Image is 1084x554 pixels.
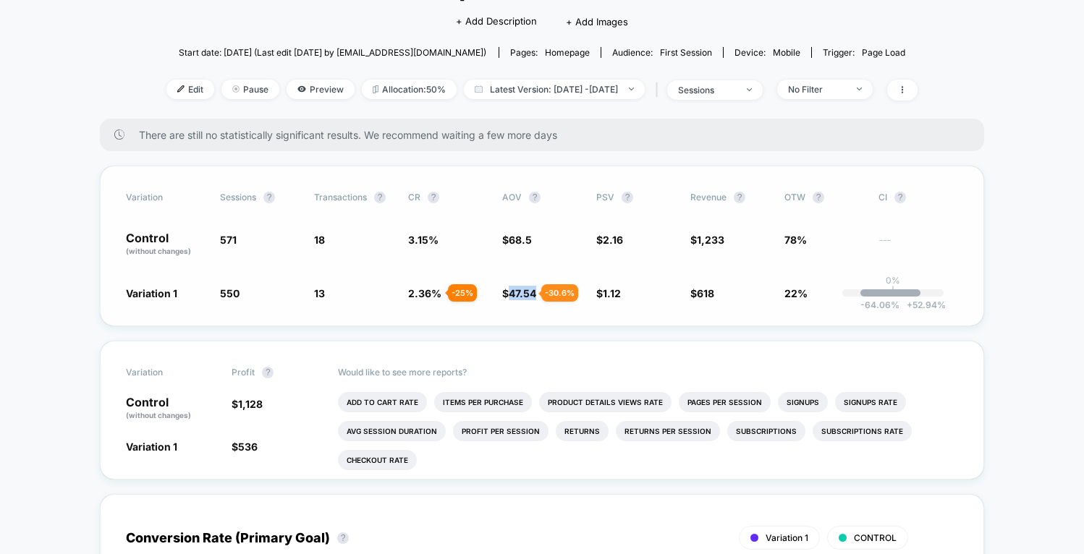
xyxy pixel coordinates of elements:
[596,192,614,203] span: PSV
[899,299,946,310] span: 52.94 %
[287,80,355,99] span: Preview
[232,440,258,453] span: $
[232,367,255,378] span: Profit
[690,234,724,246] span: $
[690,192,727,203] span: Revenue
[596,234,623,246] span: $
[813,421,912,441] li: Subscriptions Rate
[539,392,672,412] li: Product Details Views Rate
[860,299,899,310] span: -64.06 %
[690,287,714,299] span: $
[813,192,824,203] button: ?
[221,80,279,99] span: Pause
[854,532,897,543] span: CONTROL
[232,85,240,93] img: end
[337,532,349,544] button: ?
[510,47,590,58] div: Pages:
[784,287,808,299] span: 22%
[622,192,633,203] button: ?
[835,392,906,412] li: Signups Rate
[697,234,724,246] span: 1,233
[456,14,537,29] span: + Add Description
[338,367,959,378] p: Would like to see more reports?
[238,440,258,453] span: 536
[747,88,752,91] img: end
[727,421,805,441] li: Subscriptions
[878,236,958,257] span: ---
[338,450,417,470] li: Checkout Rate
[263,192,275,203] button: ?
[892,286,894,297] p: |
[262,367,274,378] button: ?
[502,192,522,203] span: AOV
[362,80,457,99] span: Allocation: 50%
[603,234,623,246] span: 2.16
[238,398,263,410] span: 1,128
[894,192,906,203] button: ?
[220,192,256,203] span: Sessions
[612,47,712,58] div: Audience:
[566,16,628,27] span: + Add Images
[788,84,846,95] div: No Filter
[784,234,807,246] span: 78%
[232,398,263,410] span: $
[373,85,378,93] img: rebalance
[502,234,532,246] span: $
[408,234,439,246] span: 3.15 %
[629,88,634,90] img: end
[408,192,420,203] span: CR
[862,47,905,58] span: Page Load
[679,392,771,412] li: Pages Per Session
[126,440,177,453] span: Variation 1
[126,396,217,421] p: Control
[139,129,955,141] span: There are still no statistically significant results. We recommend waiting a few more days
[126,247,191,255] span: (without changes)
[878,192,958,203] span: CI
[502,287,536,299] span: $
[126,287,177,299] span: Variation 1
[556,421,609,441] li: Returns
[475,85,483,93] img: calendar
[697,287,714,299] span: 618
[545,47,590,58] span: homepage
[907,299,912,310] span: +
[464,80,645,99] span: Latest Version: [DATE] - [DATE]
[734,192,745,203] button: ?
[314,287,325,299] span: 13
[652,80,667,101] span: |
[314,192,367,203] span: Transactions
[166,80,214,99] span: Edit
[408,287,441,299] span: 2.36 %
[453,421,549,441] li: Profit Per Session
[509,287,536,299] span: 47.54
[773,47,800,58] span: mobile
[857,88,862,90] img: end
[778,392,828,412] li: Signups
[434,392,532,412] li: Items Per Purchase
[338,392,427,412] li: Add To Cart Rate
[509,234,532,246] span: 68.5
[723,47,811,58] span: Device:
[823,47,905,58] div: Trigger:
[338,421,446,441] li: Avg Session Duration
[448,284,477,302] div: - 25 %
[529,192,541,203] button: ?
[428,192,439,203] button: ?
[616,421,720,441] li: Returns Per Session
[126,367,206,378] span: Variation
[126,411,191,419] span: (without changes)
[220,287,240,299] span: 550
[126,192,206,203] span: Variation
[766,532,808,543] span: Variation 1
[179,47,486,58] span: Start date: [DATE] (Last edit [DATE] by [EMAIL_ADDRESS][DOMAIN_NAME])
[784,192,864,203] span: OTW
[660,47,712,58] span: First Session
[596,287,621,299] span: $
[177,85,185,93] img: edit
[314,234,325,246] span: 18
[603,287,621,299] span: 1.12
[126,232,206,257] p: Control
[220,234,237,246] span: 571
[374,192,386,203] button: ?
[886,275,900,286] p: 0%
